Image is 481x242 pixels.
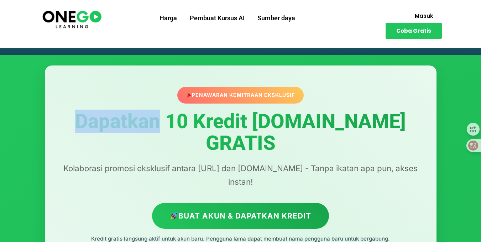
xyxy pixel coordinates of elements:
[183,9,251,27] a: Pembuat Kursus AI
[170,211,311,220] font: Buat Akun & Dapatkan Kredit
[186,92,295,98] font: Penawaran Kemitraan Eksklusif
[91,235,390,242] font: Kredit gratis langsung aktif untuk akun baru. Pengguna lama dapat membuat nama pengguna baru untu...
[75,110,406,155] font: Dapatkan 10 Kredit [DOMAIN_NAME] GRATIS
[160,14,177,22] font: Harga
[415,12,433,20] font: Masuk
[63,163,418,186] font: Kolaborasi promosi eksklusif antara [URL] dan [DOMAIN_NAME] - Tanpa ikatan apa pun, akses instan!
[152,203,329,229] a: 🚀Buat Akun & Dapatkan Kredit
[386,23,442,39] a: Coba Gratis
[396,27,431,35] font: Coba Gratis
[251,9,302,27] a: Sumber daya
[153,9,183,27] a: Harga
[171,212,178,219] img: 🚀
[257,14,295,22] font: Sumber daya
[406,9,442,23] a: Masuk
[190,14,245,22] font: Pembuat Kursus AI
[187,93,192,98] img: 🎉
